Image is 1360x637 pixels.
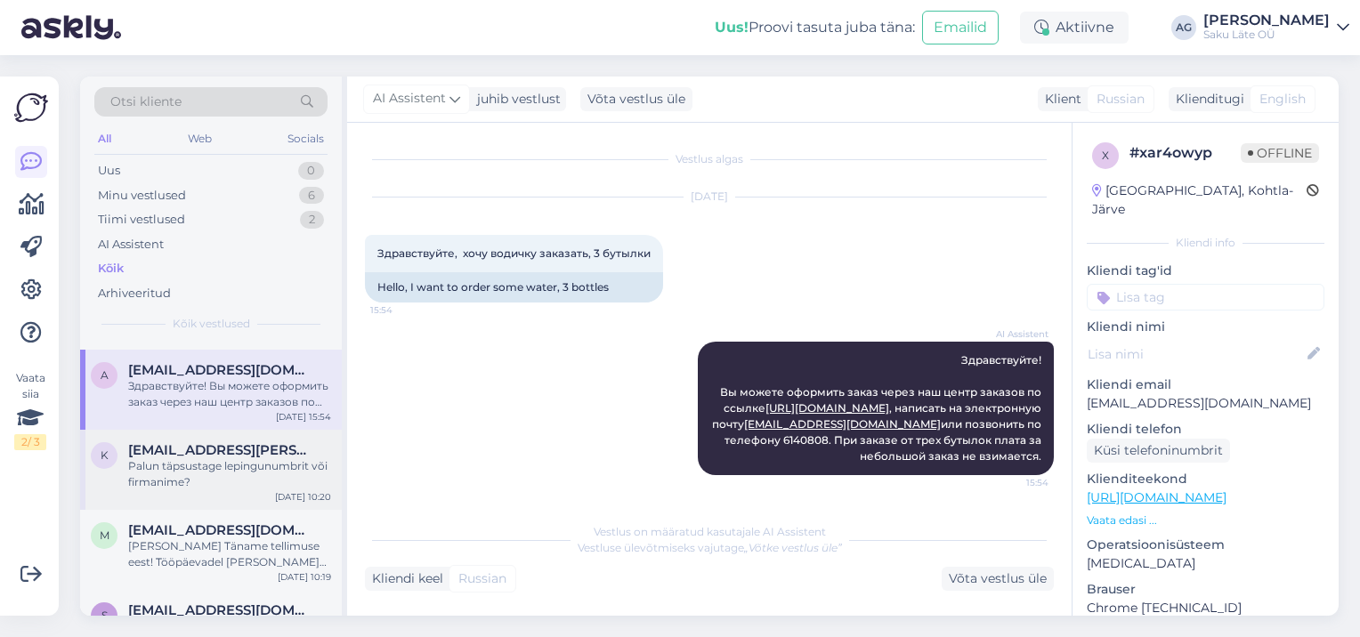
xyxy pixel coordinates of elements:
div: [DATE] [365,189,1054,205]
p: Kliendi tag'id [1087,262,1324,280]
span: Offline [1241,143,1319,163]
div: Proovi tasuta juba täna: [715,17,915,38]
div: Klient [1038,90,1081,109]
div: All [94,127,115,150]
div: 2 [300,211,324,229]
span: m [100,528,109,542]
div: Arhiveeritud [98,285,171,302]
div: Tiimi vestlused [98,211,185,229]
div: Kõik [98,260,124,278]
p: Brauser [1087,580,1324,599]
div: Здравствуйте! Вы можете оформить заказ через наш центр заказов по ссылке [URL][DOMAIN_NAME], напи... [128,378,331,410]
div: Küsi telefoninumbrit [1087,439,1230,463]
p: Kliendi nimi [1087,318,1324,336]
p: Kliendi email [1087,375,1324,394]
div: Vestlus algas [365,151,1054,167]
span: Russian [458,569,506,588]
div: Kliendi keel [365,569,443,588]
div: Socials [284,127,328,150]
div: [DATE] 10:20 [275,490,331,504]
p: Vaata edasi ... [1087,512,1324,528]
span: AI Assistent [373,89,446,109]
span: Otsi kliente [110,93,182,111]
i: „Võtke vestlus üle” [744,541,842,554]
div: [PERSON_NAME] Täname tellimuse eest! Tööpäevadel [PERSON_NAME] 15.00-ni edastatud tellimused täid... [128,538,331,570]
span: 15:54 [370,303,437,317]
a: [PERSON_NAME]Saku Läte OÜ [1203,13,1349,42]
p: Chrome [TECHNICAL_ID] [1087,599,1324,617]
div: Kliendi info [1087,235,1324,251]
span: x [1102,149,1109,162]
div: Minu vestlused [98,187,186,205]
div: Klienditugi [1169,90,1244,109]
div: [DATE] 10:19 [278,570,331,584]
span: k [101,448,109,462]
div: juhib vestlust [470,90,561,109]
div: AI Assistent [98,236,164,254]
a: [URL][DOMAIN_NAME] [765,401,889,415]
div: [DATE] 15:54 [276,410,331,423]
div: Web [184,127,215,150]
div: Võta vestlus üle [580,87,692,111]
input: Lisa nimi [1088,344,1304,364]
span: Russian [1097,90,1145,109]
div: 6 [299,187,324,205]
span: English [1259,90,1306,109]
div: [GEOGRAPHIC_DATA], Kohtla-Järve [1092,181,1307,219]
a: [URL][DOMAIN_NAME] [1087,489,1226,505]
div: Saku Läte OÜ [1203,28,1330,42]
input: Lisa tag [1087,284,1324,310]
div: Aktiivne [1020,12,1129,44]
p: [MEDICAL_DATA] [1087,554,1324,573]
div: Vaata siia [14,370,46,450]
span: majandus@sydalinna.edu.ee [128,522,313,538]
span: Здравствуйте, хочу водичку заказать, 3 бутылки [377,246,651,260]
div: AG [1171,15,1196,40]
div: 0 [298,162,324,180]
span: Kõik vestlused [173,316,250,332]
span: Vestlus on määratud kasutajale AI Assistent [594,525,826,538]
p: [EMAIL_ADDRESS][DOMAIN_NAME] [1087,394,1324,413]
span: Vestluse ülevõtmiseks vajutage [578,541,842,554]
span: anjutka1689@mail.ru [128,362,313,378]
img: Askly Logo [14,91,48,125]
b: Uus! [715,19,749,36]
p: Kliendi telefon [1087,420,1324,439]
span: 15:54 [982,476,1048,489]
div: Võta vestlus üle [942,567,1054,591]
p: Klienditeekond [1087,470,1324,488]
span: kerli-ene.erik@medita.ee [128,442,313,458]
div: Palun täpsustage lepingunumbrit või firmanime? [128,458,331,490]
span: sanja0383@mail.ru [128,602,313,618]
div: [PERSON_NAME] [1203,13,1330,28]
span: Здравствуйте! Вы можете оформить заказ через наш центр заказов по ссылке , написать на электронну... [712,353,1044,463]
div: Hello, I want to order some water, 3 bottles [365,272,663,302]
div: 2 / 3 [14,434,46,450]
span: a [101,368,109,382]
span: AI Assistent [982,327,1048,341]
a: [EMAIL_ADDRESS][DOMAIN_NAME] [744,417,941,431]
div: Uus [98,162,120,180]
p: Operatsioonisüsteem [1087,536,1324,554]
div: # xar4owyp [1129,142,1241,164]
span: s [101,609,108,622]
button: Emailid [922,11,999,44]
